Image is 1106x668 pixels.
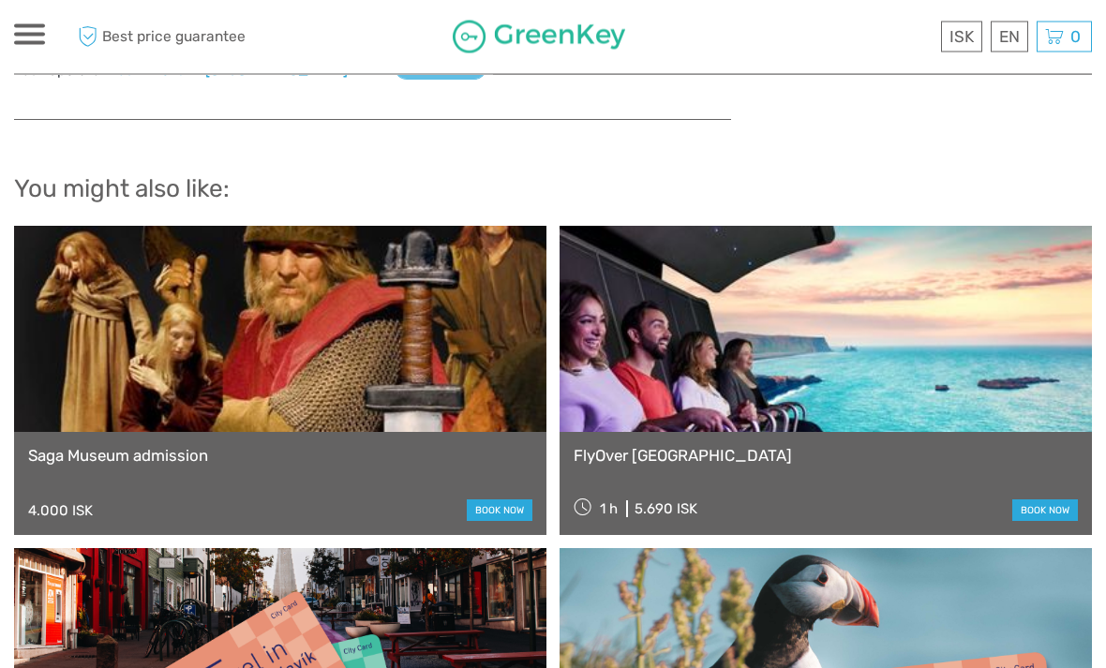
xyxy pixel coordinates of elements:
[574,447,1078,466] a: FlyOver [GEOGRAPHIC_DATA]
[28,503,93,520] div: 4.000 ISK
[26,33,212,48] p: We're away right now. Please check back later!
[949,27,974,46] span: ISK
[28,447,532,466] a: Saga Museum admission
[14,175,1092,205] h2: You might also like:
[467,500,532,522] a: book now
[453,21,625,53] img: 1287-122375c5-1c4a-481d-9f75-0ef7bf1191bb_logo_small.jpg
[991,22,1028,52] div: EN
[73,22,284,52] span: Best price guarantee
[1012,500,1078,522] a: book now
[216,29,238,52] button: Open LiveChat chat widget
[1068,27,1084,46] span: 0
[600,501,618,518] span: 1 h
[635,501,697,518] div: 5.690 ISK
